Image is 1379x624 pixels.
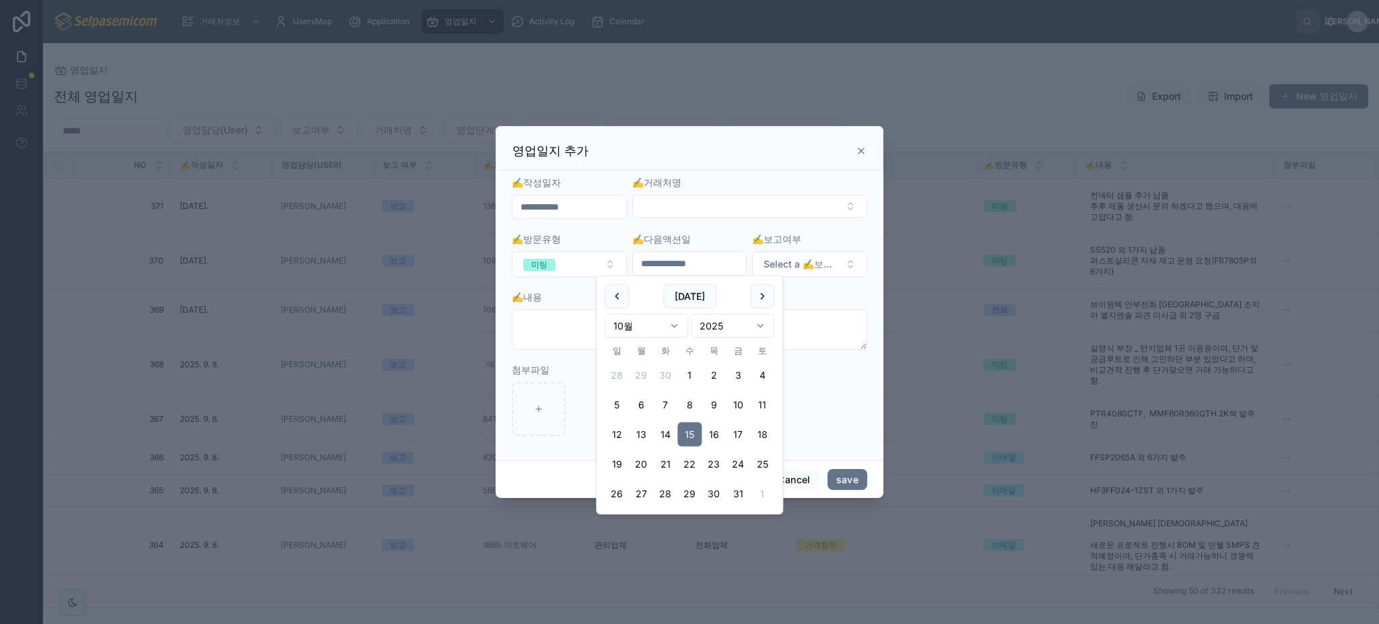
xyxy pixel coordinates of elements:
[629,393,653,417] button: 2025년 10월 6일 월요일
[629,482,653,506] button: 2025년 10월 27일 월요일
[605,482,629,506] button: 2025년 10월 26일 일요일
[653,452,677,476] button: 2025년 10월 21일 화요일
[605,393,629,417] button: 2025년 10월 5일 일요일
[726,423,750,447] button: 2025년 10월 17일 금요일
[512,364,549,375] span: 첨부파일
[750,363,774,387] button: 2025년 10월 4일 토요일
[677,393,702,417] button: 2025년 10월 8일 수요일
[653,482,677,506] button: 2025년 10월 28일 화요일
[702,344,726,358] th: 목요일
[726,344,750,358] th: 금요일
[512,177,561,188] span: ✍️작성일자
[605,423,629,447] button: 2025년 10월 12일 일요일
[726,393,750,417] button: 2025년 10월 10일 금요일
[750,452,774,476] button: 2025년 10월 25일 토요일
[726,452,750,476] button: 2025년 10월 24일 금요일
[752,251,867,277] button: Select Button
[702,363,726,387] button: 2025년 10월 2일 목요일
[632,233,691,245] span: ✍️다음액션일
[605,452,629,476] button: 2025년 10월 19일 일요일
[677,344,702,358] th: 수요일
[702,393,726,417] button: 2025년 10월 9일 목요일
[750,482,774,506] button: 2025년 11월 1일 토요일
[726,482,750,506] button: 2025년 10월 31일 금요일
[512,233,561,245] span: ✍️방문유형
[677,363,702,387] button: 2025년 10월 1일 수요일
[750,423,774,447] button: 2025년 10월 18일 토요일
[629,363,653,387] button: 2025년 9월 29일 월요일
[677,452,702,476] button: 2025년 10월 22일 수요일
[726,363,750,387] button: 2025년 10월 3일 금요일
[663,284,716,309] button: [DATE]
[702,482,726,506] button: 2025년 10월 30일 목요일
[677,482,702,506] button: 2025년 10월 29일 수요일
[605,363,629,387] button: 2025년 9월 28일 일요일
[653,423,677,447] button: 2025년 10월 14일 화요일
[605,344,774,506] table: 10월 2025
[653,393,677,417] button: 2025년 10월 7일 화요일
[605,344,629,358] th: 일요일
[512,251,627,277] button: Select Button
[750,393,774,417] button: 2025년 10월 11일 토요일
[653,363,677,387] button: 2025년 9월 30일 화요일
[702,423,726,447] button: 2025년 10월 16일 목요일
[632,195,867,218] button: Select Button
[677,423,702,447] button: 2025년 10월 15일 수요일, selected
[769,469,819,491] button: Cancel
[531,259,547,271] div: 미팅
[828,469,867,491] button: save
[653,344,677,358] th: 화요일
[629,423,653,447] button: 2025년 10월 13일 월요일
[702,452,726,476] button: 2025년 10월 23일 목요일
[512,291,542,303] span: ✍️내용
[629,452,653,476] button: 2025년 10월 20일 월요일
[632,177,681,188] span: ✍️거래처명
[512,143,588,159] h3: 영업일지 추가
[750,344,774,358] th: 토요일
[764,257,840,271] span: Select a ✍️보고여부
[752,233,801,245] span: ✍️보고여부
[629,344,653,358] th: 월요일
